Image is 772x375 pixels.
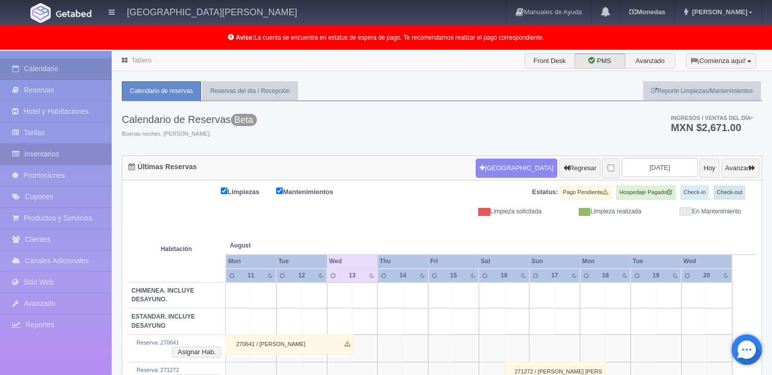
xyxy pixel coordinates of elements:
th: Sat [479,255,529,268]
label: Avanzado [625,53,676,69]
th: Fri [428,255,479,268]
a: Reserva: 271272 [137,367,179,373]
label: PMS [575,53,625,69]
button: Avanzar [721,159,759,178]
th: Tue [630,255,681,268]
th: Mon [226,255,277,268]
th: Mon [580,255,631,268]
div: 13 [345,271,360,280]
div: 16 [496,271,512,280]
a: Calendario de reservas [122,81,201,101]
img: Getabed [30,3,51,23]
th: Tue [276,255,327,268]
button: ¡Comienza aquí! [686,53,756,69]
input: Limpiezas [221,188,227,194]
a: Tablero [131,57,151,64]
div: Limpieza solicitada [450,207,550,216]
button: Regresar [559,159,600,178]
h3: MXN $2,671.00 [670,122,753,133]
label: Estatus: [532,188,558,197]
h4: [GEOGRAPHIC_DATA][PERSON_NAME] [127,5,297,18]
div: 11 [244,271,259,280]
span: August [230,241,323,250]
div: 17 [547,271,562,280]
b: Monedas [629,8,665,16]
div: 12 [294,271,309,280]
span: Beta [231,114,257,126]
h3: Calendario de Reservas [122,114,257,125]
div: 20 [699,271,714,280]
button: [GEOGRAPHIC_DATA] [476,159,557,178]
input: Mantenimientos [276,188,283,194]
span: Ingresos / Ventas del día [670,115,753,121]
label: Pago Pendiente [560,185,611,200]
label: Limpiezas [221,185,275,197]
span: [PERSON_NAME] [689,8,747,16]
div: 14 [395,271,411,280]
a: Reserva: 270641 [137,339,179,346]
img: Getabed [56,10,91,17]
a: Reservas del día / Recepción [202,81,298,101]
th: Sun [529,255,580,268]
div: Limpieza realizada [549,207,649,216]
div: 18 [598,271,613,280]
th: Wed [681,255,732,268]
label: Check-out [714,185,745,200]
div: En Mantenimiento [649,207,749,216]
h4: Últimas Reservas [128,163,197,171]
button: Asignar Hab. [172,347,221,358]
a: Reporte Limpiezas/Mantenimientos [643,81,761,101]
b: CHIMENEA. INCLUYE DESAYUNO. [131,287,194,303]
label: Check-in [681,185,709,200]
button: Hoy [699,159,719,178]
th: Thu [378,255,428,268]
div: 15 [446,271,461,280]
span: Buenas noches, [PERSON_NAME]. [122,130,257,138]
b: ESTANDAR. INCLUYE DESAYUNO [131,313,195,329]
div: 270641 / [PERSON_NAME] [225,334,353,355]
label: Front Desk [524,53,575,69]
b: Aviso: [236,34,254,41]
th: Wed [327,255,378,268]
label: Mantenimientos [276,185,348,197]
label: Hospedaje Pagado [616,185,676,200]
strong: Habitación [161,245,192,253]
div: 19 [648,271,663,280]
